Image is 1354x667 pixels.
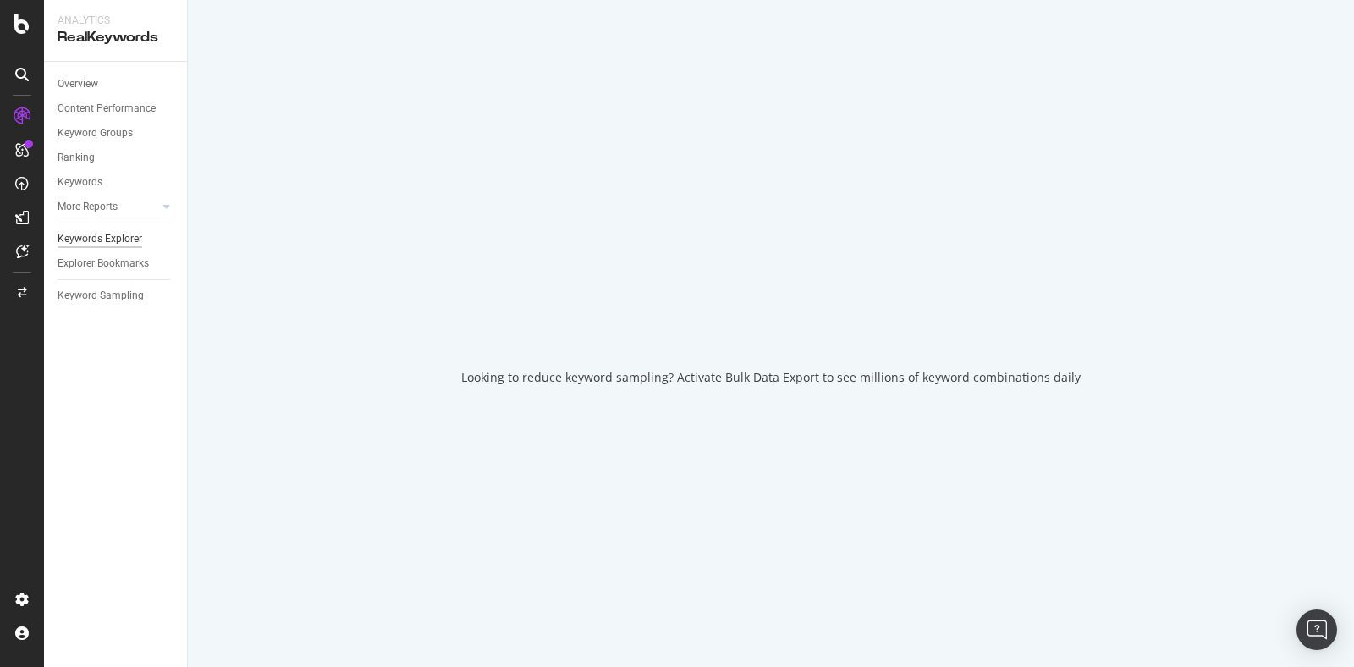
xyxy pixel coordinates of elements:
div: Content Performance [58,100,156,118]
a: Keywords [58,174,175,191]
div: Overview [58,75,98,93]
div: Explorer Bookmarks [58,255,149,273]
div: RealKeywords [58,28,173,47]
div: Keyword Sampling [58,287,144,305]
a: Keyword Groups [58,124,175,142]
div: animation [710,281,832,342]
a: Overview [58,75,175,93]
a: Keyword Sampling [58,287,175,305]
div: Keywords Explorer [58,230,142,248]
a: More Reports [58,198,158,216]
a: Keywords Explorer [58,230,175,248]
a: Explorer Bookmarks [58,255,175,273]
div: Analytics [58,14,173,28]
div: Open Intercom Messenger [1296,609,1337,650]
a: Ranking [58,149,175,167]
div: Keyword Groups [58,124,133,142]
div: Keywords [58,174,102,191]
div: Looking to reduce keyword sampling? Activate Bulk Data Export to see millions of keyword combinat... [461,369,1081,386]
div: Ranking [58,149,95,167]
div: More Reports [58,198,118,216]
a: Content Performance [58,100,175,118]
